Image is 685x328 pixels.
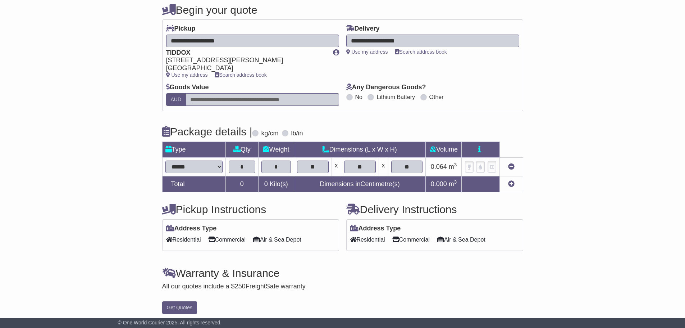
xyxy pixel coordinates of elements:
label: Other [429,94,444,100]
td: Dimensions (L x W x H) [294,141,426,157]
span: Air & Sea Depot [253,234,301,245]
label: Address Type [166,225,217,233]
h4: Begin your quote [162,4,523,16]
div: All our quotes include a $ FreightSafe warranty. [162,283,523,291]
span: 250 [235,283,246,290]
label: Lithium Battery [376,94,415,100]
td: x [332,157,341,176]
sup: 3 [454,162,457,167]
span: Residential [166,234,201,245]
label: Delivery [346,25,380,33]
td: Dimensions in Centimetre(s) [294,176,426,192]
a: Use my address [166,72,208,78]
span: Commercial [208,234,246,245]
td: Qty [225,141,258,157]
span: m [449,180,457,188]
span: m [449,163,457,170]
span: Commercial [392,234,430,245]
span: © One World Courier 2025. All rights reserved. [118,320,222,325]
label: lb/in [291,130,303,138]
span: 0.000 [431,180,447,188]
h4: Warranty & Insurance [162,267,523,279]
span: Residential [350,234,385,245]
td: Weight [258,141,294,157]
a: Search address book [215,72,267,78]
a: Add new item [508,180,515,188]
h4: Delivery Instructions [346,203,523,215]
label: Goods Value [166,84,209,91]
label: Pickup [166,25,196,33]
span: 0 [264,180,268,188]
td: x [379,157,388,176]
td: Volume [426,141,462,157]
h4: Pickup Instructions [162,203,339,215]
td: 0 [225,176,258,192]
div: TIDDOX [166,49,326,57]
label: AUD [166,93,186,106]
td: Total [162,176,225,192]
label: Any Dangerous Goods? [346,84,426,91]
div: [GEOGRAPHIC_DATA] [166,64,326,72]
span: 0.064 [431,163,447,170]
label: Address Type [350,225,401,233]
sup: 3 [454,179,457,185]
td: Type [162,141,225,157]
a: Use my address [346,49,388,55]
a: Remove this item [508,163,515,170]
button: Get Quotes [162,301,197,314]
span: Air & Sea Depot [437,234,485,245]
h4: Package details | [162,126,252,138]
a: Search address book [395,49,447,55]
div: [STREET_ADDRESS][PERSON_NAME] [166,57,326,64]
td: Kilo(s) [258,176,294,192]
label: No [355,94,362,100]
label: kg/cm [261,130,278,138]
